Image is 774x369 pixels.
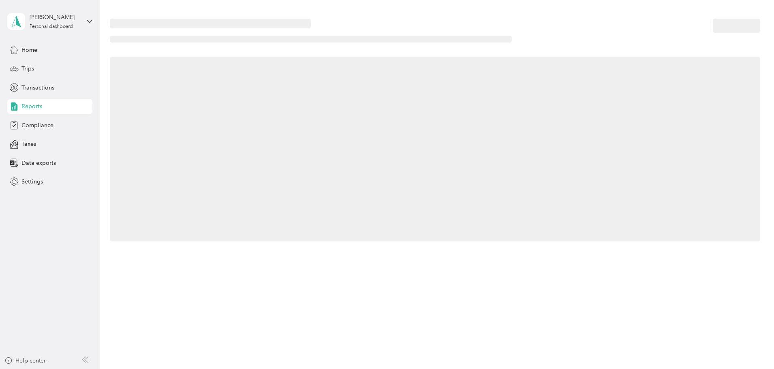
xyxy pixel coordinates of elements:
[21,102,42,111] span: Reports
[21,64,34,73] span: Trips
[4,356,46,365] button: Help center
[21,140,36,148] span: Taxes
[21,83,54,92] span: Transactions
[21,159,56,167] span: Data exports
[729,324,774,369] iframe: Everlance-gr Chat Button Frame
[21,121,53,130] span: Compliance
[30,24,73,29] div: Personal dashboard
[21,177,43,186] span: Settings
[21,46,37,54] span: Home
[30,13,80,21] div: [PERSON_NAME]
